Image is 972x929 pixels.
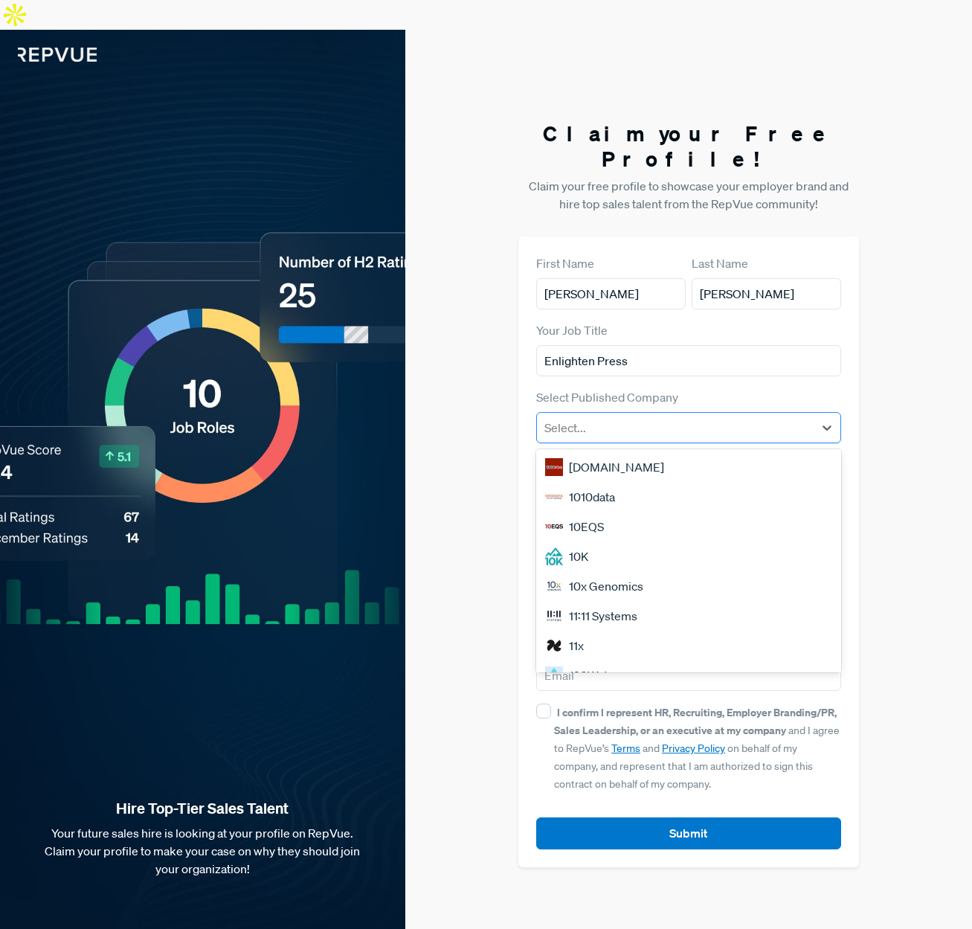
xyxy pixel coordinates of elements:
[545,637,563,655] img: 11x
[518,121,858,171] h3: Claim your Free Profile!
[554,706,840,791] span: and I agree to RepVue’s and on behalf of my company, and represent that I am authorized to sign t...
[536,254,594,272] label: First Name
[545,666,563,684] img: 120Water
[554,705,837,737] strong: I confirm I represent HR, Recruiting, Employer Branding/PR, Sales Leadership, or an executive at ...
[24,799,382,818] strong: Hire Top-Tier Sales Talent
[545,577,563,595] img: 10x Genomics
[545,488,563,506] img: 1010data
[611,742,640,755] a: Terms
[536,388,678,406] label: Select Published Company
[536,571,840,601] div: 10x Genomics
[662,742,725,755] a: Privacy Policy
[536,601,840,631] div: 11:11 Systems
[518,177,858,213] p: Claim your free profile to showcase your employer brand and hire top sales talent from the RepVue...
[536,541,840,571] div: 10K
[545,607,563,625] img: 11:11 Systems
[545,547,563,565] img: 10K
[24,824,382,878] p: Your future sales hire is looking at your profile on RepVue. Claim your profile to make your case...
[536,660,840,690] div: 120Water
[536,631,840,660] div: 11x
[536,321,608,339] label: Your Job Title
[536,345,840,376] input: Title
[536,817,840,849] button: Submit
[536,660,840,691] input: Email
[545,458,563,476] img: 1000Bulbs.com
[536,482,840,512] div: 1010data
[692,254,748,272] label: Last Name
[536,452,840,482] div: [DOMAIN_NAME]
[536,512,840,541] div: 10EQS
[692,278,841,309] input: Last Name
[545,518,563,536] img: 10EQS
[536,278,686,309] input: First Name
